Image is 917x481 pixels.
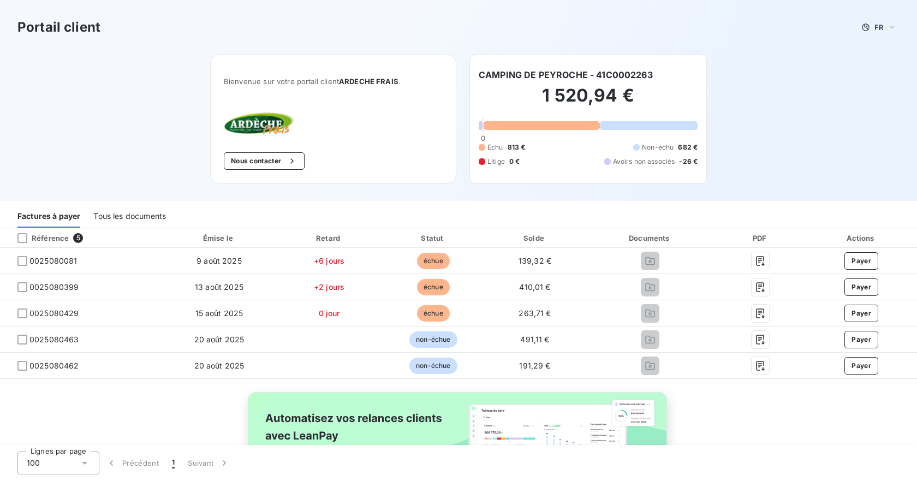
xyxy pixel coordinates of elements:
div: PDF [718,233,803,244]
span: 0025080463 [29,334,79,345]
span: 1 [172,458,175,468]
h3: Portail client [17,17,100,37]
span: 682 € [678,142,698,152]
span: Non-échu [642,142,674,152]
h2: 1 520,94 € [479,85,698,117]
span: 100 [27,458,40,468]
span: 0 € [509,157,520,167]
span: ARDECHE FRAIS [339,77,398,86]
span: non-échue [409,331,457,348]
span: +2 jours [314,282,344,292]
span: 13 août 2025 [195,282,243,292]
span: 0025080462 [29,360,79,371]
span: échue [417,279,450,295]
button: Payer [844,305,878,322]
span: 0 jour [319,308,340,318]
span: 20 août 2025 [194,335,245,344]
span: 491,11 € [520,335,549,344]
span: +6 jours [314,256,344,265]
span: échue [417,305,450,322]
div: Factures à payer [17,205,80,228]
span: -26 € [679,157,698,167]
div: Émise le [164,233,274,244]
span: Échu [487,142,503,152]
span: 0025080399 [29,282,79,293]
span: Bienvenue sur votre portail client . [224,77,443,86]
span: 139,32 € [519,256,551,265]
div: Référence [9,233,69,243]
span: Avoirs non associés [613,157,675,167]
button: Payer [844,278,878,296]
span: 9 août 2025 [196,256,242,265]
span: 0025080429 [29,308,79,319]
button: Suivant [181,452,236,474]
img: Company logo [224,112,294,135]
span: 263,71 € [519,308,551,318]
button: Précédent [99,452,165,474]
h6: CAMPING DE PEYROCHE - 41C0002263 [479,68,653,81]
span: 410,01 € [519,282,550,292]
button: 1 [165,452,181,474]
span: FR [874,23,883,32]
div: Retard [279,233,380,244]
span: non-échue [409,358,457,374]
div: Actions [808,233,915,244]
span: 5 [73,233,83,243]
span: 191,29 € [519,361,550,370]
button: Payer [844,357,878,375]
div: Documents [587,233,713,244]
div: Statut [384,233,483,244]
button: Payer [844,252,878,270]
span: 813 € [508,142,526,152]
span: échue [417,253,450,269]
span: 0025080081 [29,256,78,266]
div: Solde [487,233,583,244]
span: 0 [481,134,485,142]
span: 15 août 2025 [195,308,243,318]
button: Payer [844,331,878,348]
div: Tous les documents [93,205,166,228]
span: 20 août 2025 [194,361,245,370]
button: Nous contacter [224,152,305,170]
span: Litige [487,157,505,167]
